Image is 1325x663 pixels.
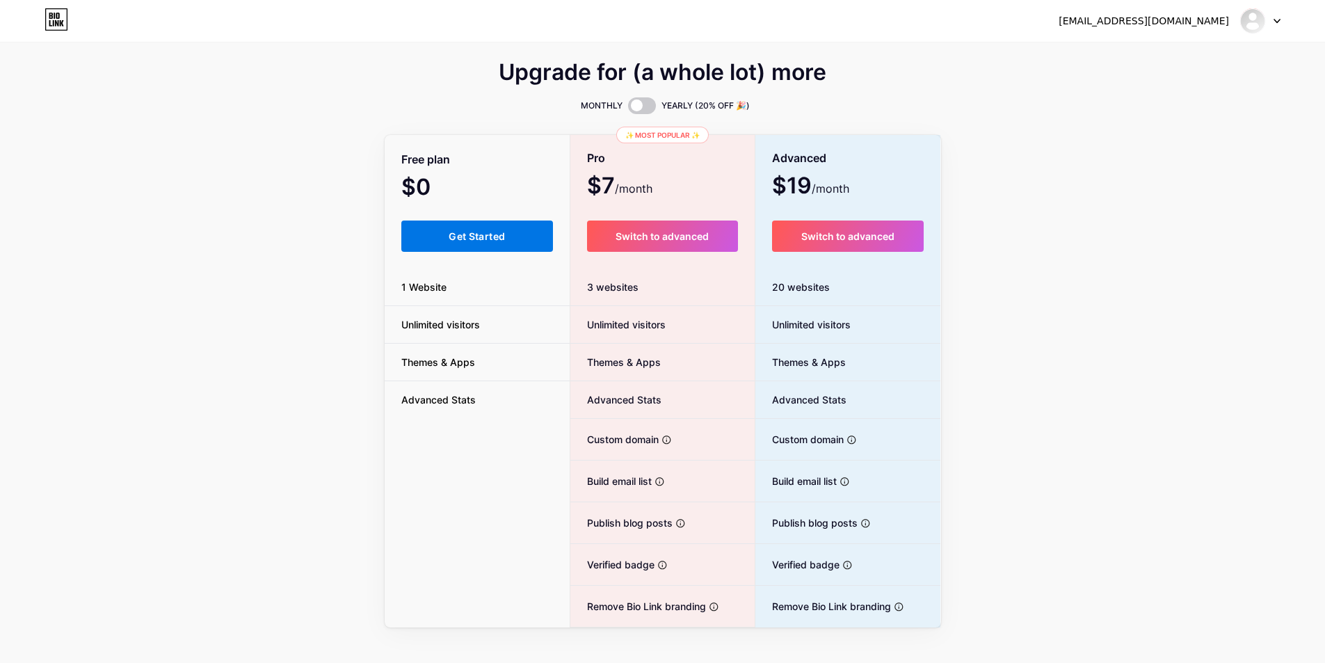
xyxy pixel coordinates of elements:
[661,99,750,113] span: YEARLY (20% OFF 🎉)
[616,127,709,143] div: ✨ Most popular ✨
[812,180,849,197] span: /month
[755,516,858,530] span: Publish blog posts
[1239,8,1266,34] img: macanempire
[772,221,924,252] button: Switch to advanced
[755,355,846,369] span: Themes & Apps
[615,180,652,197] span: /month
[401,147,450,172] span: Free plan
[581,99,623,113] span: MONTHLY
[499,64,826,81] span: Upgrade for (a whole lot) more
[449,230,505,242] span: Get Started
[401,179,468,198] span: $0
[385,317,497,332] span: Unlimited visitors
[616,230,709,242] span: Switch to advanced
[385,392,492,407] span: Advanced Stats
[755,599,891,614] span: Remove Bio Link branding
[570,599,706,614] span: Remove Bio Link branding
[587,177,652,197] span: $7
[755,317,851,332] span: Unlimited visitors
[570,516,673,530] span: Publish blog posts
[587,221,738,252] button: Switch to advanced
[570,317,666,332] span: Unlimited visitors
[801,230,894,242] span: Switch to advanced
[772,146,826,170] span: Advanced
[587,146,605,170] span: Pro
[570,269,755,306] div: 3 websites
[570,474,652,488] span: Build email list
[1059,14,1229,29] div: [EMAIL_ADDRESS][DOMAIN_NAME]
[385,355,492,369] span: Themes & Apps
[755,557,840,572] span: Verified badge
[570,355,661,369] span: Themes & Apps
[755,269,941,306] div: 20 websites
[570,392,661,407] span: Advanced Stats
[772,177,849,197] span: $19
[755,432,844,447] span: Custom domain
[401,221,554,252] button: Get Started
[755,474,837,488] span: Build email list
[570,432,659,447] span: Custom domain
[385,280,463,294] span: 1 Website
[755,392,846,407] span: Advanced Stats
[570,557,655,572] span: Verified badge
